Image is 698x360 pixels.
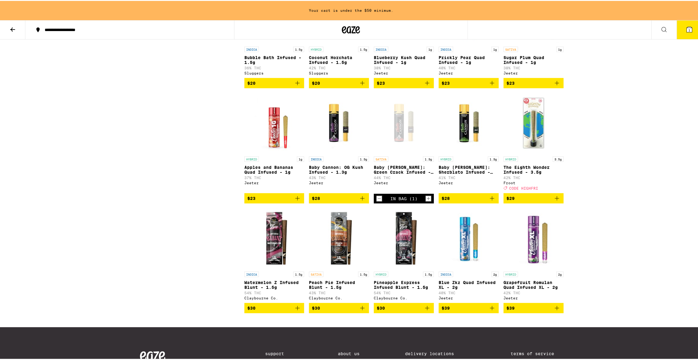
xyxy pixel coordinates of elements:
[374,295,434,299] div: Claybourne Co.
[377,305,385,310] span: $30
[309,290,369,294] p: 43% THC
[309,192,369,203] button: Add to bag
[439,290,499,294] p: 40% THC
[293,46,304,51] p: 1.5g
[244,156,259,161] p: HYBRID
[309,92,369,192] a: Open page for Baby Cannon: OG Kush Infused - 1.3g from Jeeter
[244,92,304,153] img: Jeeter - Apples and Bananas Quad Infused - 1g
[503,46,518,51] p: SATIVA
[374,180,434,184] div: Jeeter
[244,295,304,299] div: Claybourne Co.
[506,305,515,310] span: $39
[297,156,304,161] p: 1g
[374,175,434,179] p: 44% THC
[312,305,320,310] span: $30
[439,271,453,276] p: INDICA
[4,4,43,9] span: Hi. Need any help?
[688,27,690,31] span: 1
[439,175,499,179] p: 41% THC
[439,302,499,312] button: Add to bag
[503,70,563,74] div: Jeeter
[374,302,434,312] button: Add to bag
[503,302,563,312] button: Add to bag
[293,271,304,276] p: 1.5g
[425,195,431,201] button: Increment
[309,156,323,161] p: INDICA
[309,70,369,74] div: Sluggers
[439,54,499,64] p: Prickly Pear Quad Infused - 1g
[374,164,434,174] p: Baby [PERSON_NAME]: Green Crack Infused - 1.3g
[439,65,499,69] p: 40% THC
[244,54,304,64] p: Bubble Bath Infused - 1.5g
[491,46,499,51] p: 1g
[309,279,369,289] p: Peach Pie Infused Blunt - 1.5g
[374,207,434,302] a: Open page for Pineapple Express Infused Blunt - 1.5g from Claybourne Co.
[503,207,563,302] a: Open page for Grapefruit Romulan Quad Infused XL - 2g from Jeeter
[312,80,320,85] span: $20
[511,350,562,355] a: Terms of Service
[442,195,450,200] span: $28
[503,192,563,203] button: Add to bag
[423,271,434,276] p: 1.5g
[247,195,255,200] span: $23
[244,180,304,184] div: Jeeter
[405,350,465,355] a: Delivery Locations
[265,350,292,355] a: Support
[358,271,369,276] p: 1.5g
[247,305,255,310] span: $30
[439,180,499,184] div: Jeeter
[439,92,499,192] a: Open page for Baby Cannon: Sherblato Infused - 1.3g from Jeeter
[309,302,369,312] button: Add to bag
[338,350,360,355] a: About Us
[244,164,304,174] p: Apples and Bananas Quad Infused - 1g
[503,156,518,161] p: HYBRID
[503,295,563,299] div: Jeeter
[439,192,499,203] button: Add to bag
[439,164,499,174] p: Baby [PERSON_NAME]: Sherblato Infused - 1.3g
[244,192,304,203] button: Add to bag
[503,77,563,87] button: Add to bag
[503,164,563,174] p: The Eighth Wonder Infused - 3.5g
[309,207,369,268] img: Claybourne Co. - Peach Pie Infused Blunt - 1.5g
[506,195,515,200] span: $29
[309,207,369,302] a: Open page for Peach Pie Infused Blunt - 1.5g from Claybourne Co.
[488,156,499,161] p: 1.3g
[442,305,450,310] span: $39
[244,279,304,289] p: Watermelon Z Infused Blunt - 1.5g
[244,207,304,268] img: Claybourne Co. - Watermelon Z Infused Blunt - 1.5g
[244,92,304,192] a: Open page for Apples and Bananas Quad Infused - 1g from Jeeter
[503,279,563,289] p: Grapefruit Romulan Quad Infused XL - 2g
[312,195,320,200] span: $28
[374,92,434,193] a: Open page for Baby Cannon: Green Crack Infused - 1.3g from Jeeter
[309,164,369,174] p: Baby Cannon: OG Kush Infused - 1.3g
[374,156,388,161] p: SATIVA
[439,207,499,302] a: Open page for Blue Zkz Quad Infused XL - 2g from Jeeter
[439,77,499,87] button: Add to bag
[244,175,304,179] p: 37% THC
[309,295,369,299] div: Claybourne Co.
[244,65,304,69] p: 36% THC
[309,77,369,87] button: Add to bag
[374,290,434,294] p: 54% THC
[509,185,538,189] span: CODE HIGHFRI
[374,54,434,64] p: Blueberry Kush Quad Infused - 1g
[309,180,369,184] div: Jeeter
[374,65,434,69] p: 38% THC
[377,80,385,85] span: $23
[247,80,255,85] span: $20
[390,195,417,200] div: In Bag (1)
[556,271,563,276] p: 2g
[376,195,382,201] button: Decrement
[427,46,434,51] p: 1g
[309,46,323,51] p: HYBRID
[423,156,434,161] p: 1.3g
[358,156,369,161] p: 1.3g
[374,271,388,276] p: HYBRID
[244,207,304,302] a: Open page for Watermelon Z Infused Blunt - 1.5g from Claybourne Co.
[503,271,518,276] p: HYBRID
[439,70,499,74] div: Jeeter
[244,271,259,276] p: INDICA
[309,92,369,153] img: Jeeter - Baby Cannon: OG Kush Infused - 1.3g
[244,302,304,312] button: Add to bag
[439,295,499,299] div: Jeeter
